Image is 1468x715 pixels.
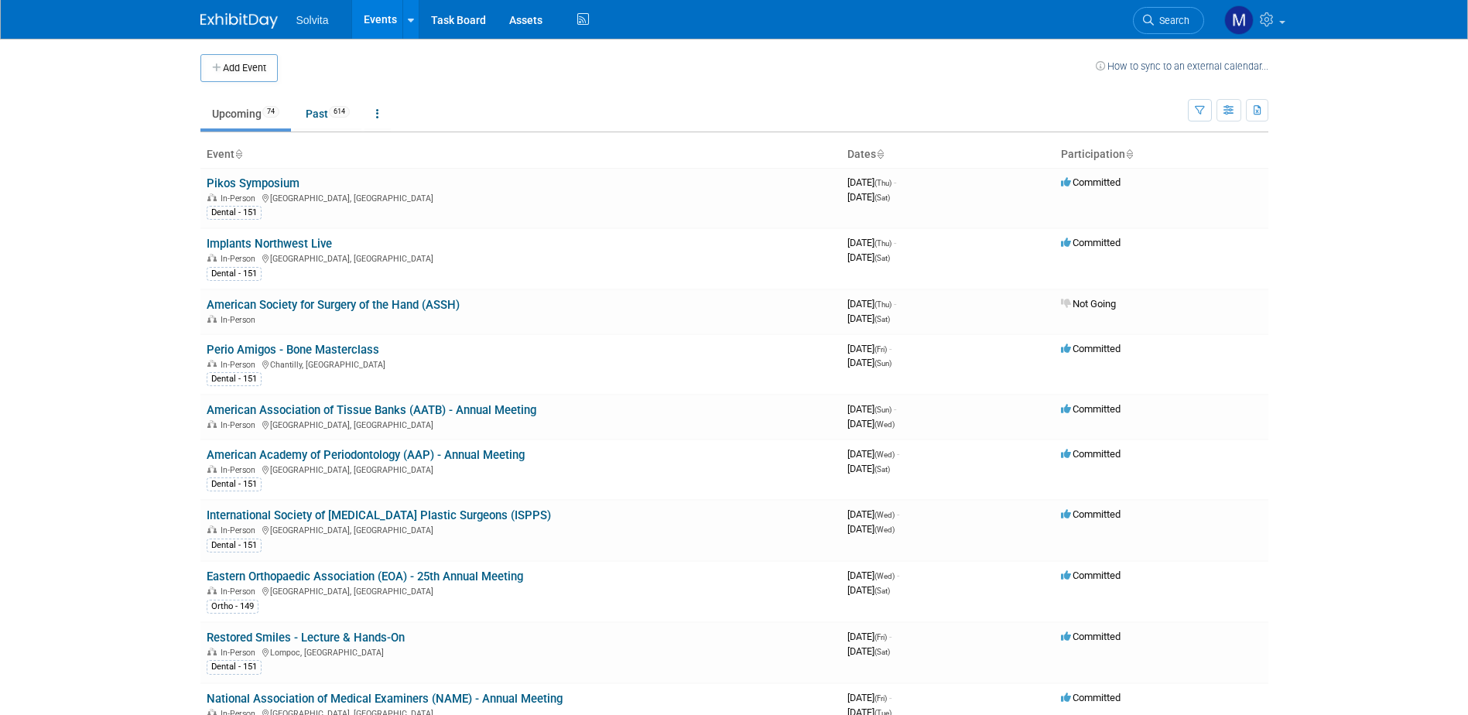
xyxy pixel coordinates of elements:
[847,313,890,324] span: [DATE]
[847,448,899,460] span: [DATE]
[847,418,895,429] span: [DATE]
[847,631,891,642] span: [DATE]
[207,420,217,428] img: In-Person Event
[1061,298,1116,310] span: Not Going
[221,193,260,204] span: In-Person
[874,511,895,519] span: (Wed)
[234,148,242,160] a: Sort by Event Name
[874,315,890,323] span: (Sat)
[207,251,835,264] div: [GEOGRAPHIC_DATA], [GEOGRAPHIC_DATA]
[847,191,890,203] span: [DATE]
[207,418,835,430] div: [GEOGRAPHIC_DATA], [GEOGRAPHIC_DATA]
[329,106,350,118] span: 614
[847,251,890,263] span: [DATE]
[207,465,217,473] img: In-Person Event
[894,298,896,310] span: -
[847,692,891,703] span: [DATE]
[262,106,279,118] span: 74
[841,142,1055,168] th: Dates
[1061,508,1121,520] span: Committed
[207,660,262,674] div: Dental - 151
[207,584,835,597] div: [GEOGRAPHIC_DATA], [GEOGRAPHIC_DATA]
[874,420,895,429] span: (Wed)
[200,99,291,128] a: Upcoming74
[1125,148,1133,160] a: Sort by Participation Type
[200,142,841,168] th: Event
[221,525,260,535] span: In-Person
[1061,237,1121,248] span: Committed
[221,420,260,430] span: In-Person
[897,448,899,460] span: -
[221,360,260,370] span: In-Person
[874,694,887,703] span: (Fri)
[207,692,563,706] a: National Association of Medical Examiners (NAME) - Annual Meeting
[874,587,890,595] span: (Sat)
[847,645,890,657] span: [DATE]
[847,357,891,368] span: [DATE]
[207,648,217,655] img: In-Person Event
[207,523,835,535] div: [GEOGRAPHIC_DATA], [GEOGRAPHIC_DATA]
[1061,570,1121,581] span: Committed
[207,463,835,475] div: [GEOGRAPHIC_DATA], [GEOGRAPHIC_DATA]
[874,254,890,262] span: (Sat)
[847,584,890,596] span: [DATE]
[207,237,332,251] a: Implants Northwest Live
[889,343,891,354] span: -
[207,360,217,368] img: In-Person Event
[200,54,278,82] button: Add Event
[894,176,896,188] span: -
[207,448,525,462] a: American Academy of Periodontology (AAP) - Annual Meeting
[221,315,260,325] span: In-Person
[1061,692,1121,703] span: Committed
[1061,631,1121,642] span: Committed
[207,193,217,201] img: In-Person Event
[847,403,896,415] span: [DATE]
[847,508,899,520] span: [DATE]
[874,359,891,368] span: (Sun)
[207,631,405,645] a: Restored Smiles - Lecture & Hands-On
[207,645,835,658] div: Lompoc, [GEOGRAPHIC_DATA]
[894,237,896,248] span: -
[874,633,887,641] span: (Fri)
[207,206,262,220] div: Dental - 151
[847,176,896,188] span: [DATE]
[207,254,217,262] img: In-Person Event
[1061,343,1121,354] span: Committed
[221,648,260,658] span: In-Person
[874,572,895,580] span: (Wed)
[876,148,884,160] a: Sort by Start Date
[207,403,536,417] a: American Association of Tissue Banks (AATB) - Annual Meeting
[1061,448,1121,460] span: Committed
[1061,403,1121,415] span: Committed
[221,587,260,597] span: In-Person
[874,300,891,309] span: (Thu)
[207,298,460,312] a: American Society for Surgery of the Hand (ASSH)
[874,648,890,656] span: (Sat)
[207,539,262,552] div: Dental - 151
[207,267,262,281] div: Dental - 151
[207,570,523,583] a: Eastern Orthopaedic Association (EOA) - 25th Annual Meeting
[207,191,835,204] div: [GEOGRAPHIC_DATA], [GEOGRAPHIC_DATA]
[847,463,890,474] span: [DATE]
[874,239,891,248] span: (Thu)
[207,587,217,594] img: In-Person Event
[897,570,899,581] span: -
[1061,176,1121,188] span: Committed
[207,315,217,323] img: In-Person Event
[847,570,899,581] span: [DATE]
[296,14,329,26] span: Solvita
[874,193,890,202] span: (Sat)
[207,600,258,614] div: Ortho - 149
[1055,142,1268,168] th: Participation
[894,403,896,415] span: -
[874,450,895,459] span: (Wed)
[207,525,217,533] img: In-Person Event
[1096,60,1268,72] a: How to sync to an external calendar...
[207,176,299,190] a: Pikos Symposium
[1133,7,1204,34] a: Search
[847,298,896,310] span: [DATE]
[874,179,891,187] span: (Thu)
[1154,15,1189,26] span: Search
[847,237,896,248] span: [DATE]
[200,13,278,29] img: ExhibitDay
